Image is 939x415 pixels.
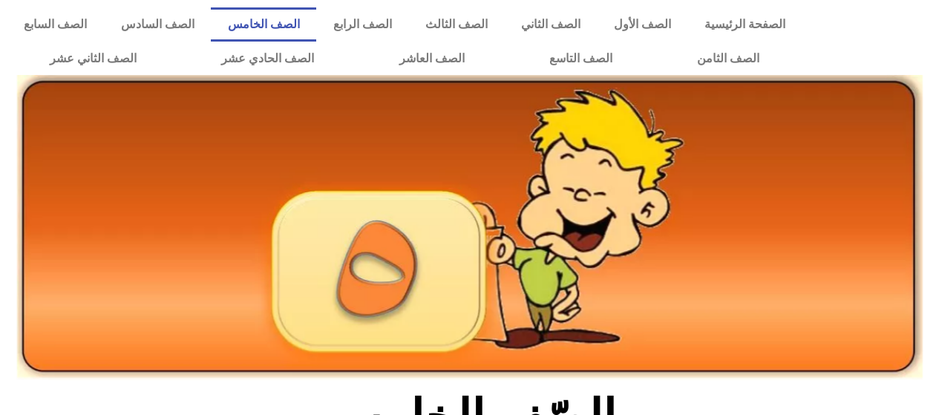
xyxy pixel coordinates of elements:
a: الصف الرابع [316,7,408,42]
a: الصف العاشر [357,42,507,76]
a: الصف الأول [597,7,687,42]
a: الصف الخامس [211,7,316,42]
a: الصف الثامن [655,42,802,76]
a: الصف السابع [7,7,104,42]
a: الصف الحادي عشر [179,42,356,76]
a: الصفحة الرئيسية [687,7,802,42]
a: الصف السادس [104,7,211,42]
a: الصف الثالث [408,7,504,42]
a: الصف الثاني [504,7,597,42]
a: الصف الثاني عشر [7,42,179,76]
a: الصف التاسع [507,42,655,76]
